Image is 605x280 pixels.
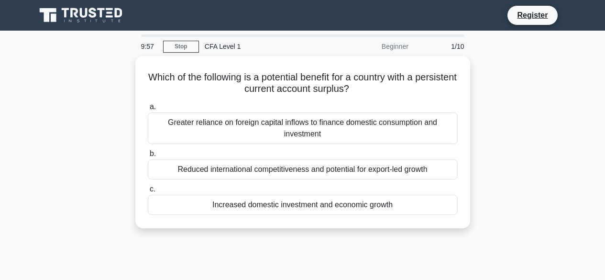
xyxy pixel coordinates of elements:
[150,149,156,157] span: b.
[414,37,470,56] div: 1/10
[150,102,156,111] span: a.
[135,37,163,56] div: 9:57
[150,185,155,193] span: c.
[148,195,458,215] div: Increased domestic investment and economic growth
[163,41,199,53] a: Stop
[147,71,459,95] h5: Which of the following is a potential benefit for a country with a persistent current account sur...
[148,159,458,179] div: Reduced international competitiveness and potential for export-led growth
[148,112,458,144] div: Greater reliance on foreign capital inflows to finance domestic consumption and investment
[511,9,553,21] a: Register
[199,37,330,56] div: CFA Level 1
[330,37,414,56] div: Beginner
